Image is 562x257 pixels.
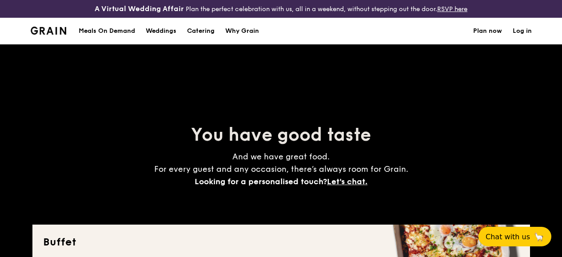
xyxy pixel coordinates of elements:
[327,177,367,186] span: Let's chat.
[94,4,468,14] div: Plan the perfect celebration with us, all in a weekend, without stepping out the door.
[473,18,502,44] a: Plan now
[146,18,176,44] div: Weddings
[140,18,182,44] a: Weddings
[225,18,259,44] div: Why Grain
[73,18,140,44] a: Meals On Demand
[182,18,220,44] a: Catering
[534,232,544,242] span: 🦙
[478,227,551,246] button: Chat with us🦙
[195,177,327,186] span: Looking for a personalised touch?
[437,5,467,13] a: RSVP here
[187,18,215,44] h1: Catering
[95,4,184,14] h4: A Virtual Wedding Affair
[220,18,264,44] a: Why Grain
[154,152,408,186] span: And we have great food. For every guest and any occasion, there’s always room for Grain.
[31,27,67,35] a: Logotype
[191,124,371,146] span: You have good taste
[31,27,67,35] img: Grain
[513,18,532,44] a: Log in
[43,235,519,249] h2: Buffet
[486,233,530,241] span: Chat with us
[79,18,135,44] div: Meals On Demand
